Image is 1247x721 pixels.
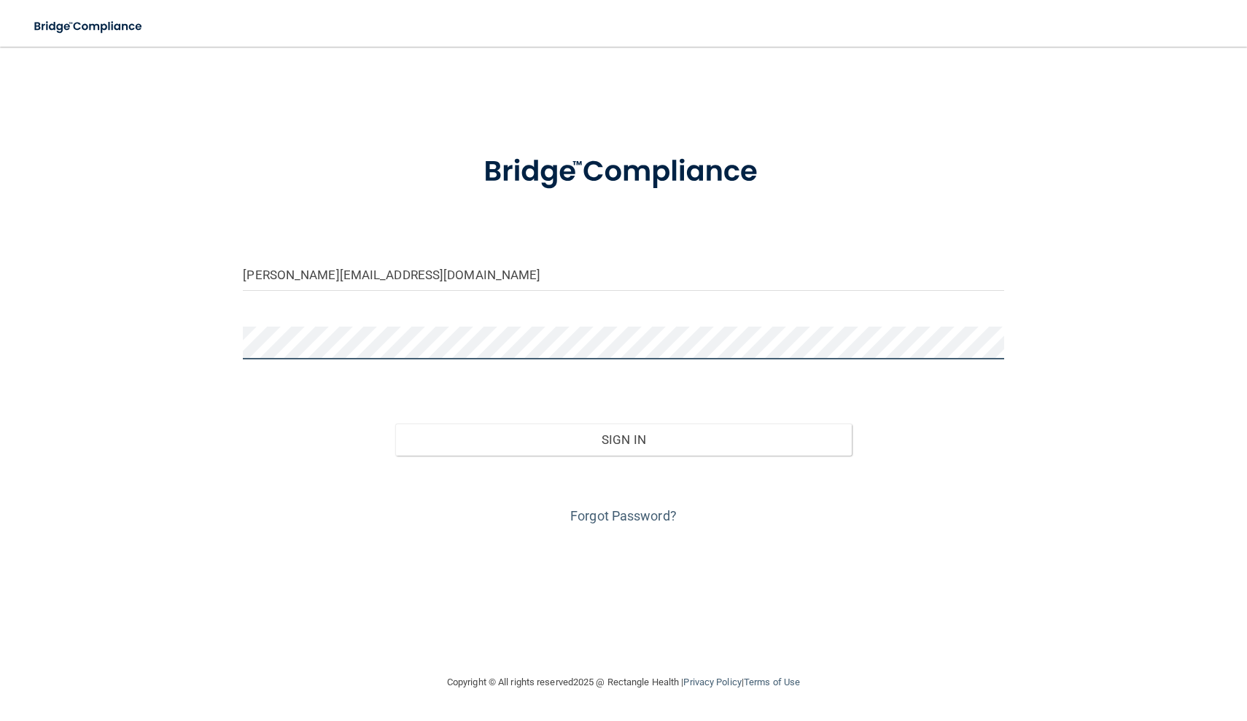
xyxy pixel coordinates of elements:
[357,659,890,706] div: Copyright © All rights reserved 2025 @ Rectangle Health | |
[454,134,793,210] img: bridge_compliance_login_screen.278c3ca4.svg
[570,508,677,523] a: Forgot Password?
[395,424,852,456] button: Sign In
[683,677,741,687] a: Privacy Policy
[22,12,156,42] img: bridge_compliance_login_screen.278c3ca4.svg
[243,258,1003,291] input: Email
[744,677,800,687] a: Terms of Use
